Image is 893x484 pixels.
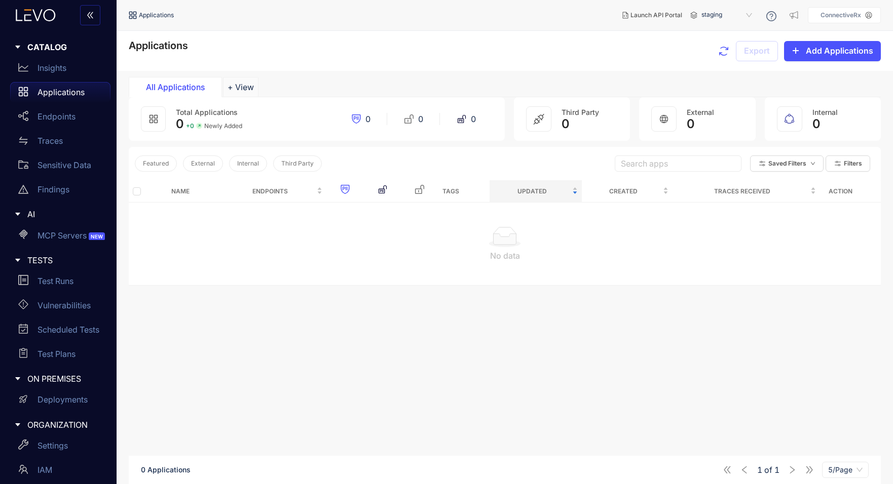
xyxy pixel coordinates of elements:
span: staging [701,7,754,23]
span: AI [27,210,102,219]
span: Internal [237,160,259,167]
span: Internal [812,108,838,116]
button: plusAdd Applications [784,41,881,61]
span: NEW [89,232,105,240]
a: Sensitive Data [10,155,110,179]
span: 0 [365,114,370,124]
a: MCP ServersNEW [10,225,110,250]
span: caret-right [14,375,21,382]
span: Total Applications [176,108,238,116]
span: Filters [844,160,862,167]
button: Add tab [223,77,258,97]
span: 0 [176,116,184,131]
span: 0 [687,117,695,131]
span: Endpoints [226,186,315,197]
a: Test Plans [10,344,110,368]
p: Insights [38,63,66,72]
span: CATALOG [27,43,102,52]
span: caret-right [14,211,21,218]
span: 1 [757,465,762,474]
span: plus [792,47,800,56]
span: 0 Applications [141,465,191,474]
span: 0 [812,117,821,131]
th: Tags [438,180,489,203]
span: TESTS [27,256,102,265]
span: Saved Filters [768,160,806,167]
span: + 0 [186,123,194,130]
a: Test Runs [10,271,110,295]
span: double-left [86,11,94,20]
a: Vulnerabilities [10,295,110,319]
span: External [687,108,714,116]
p: IAM [38,465,52,474]
div: TESTS [6,250,110,271]
a: Deployments [10,390,110,414]
span: Add Applications [806,46,873,55]
span: Launch API Portal [630,12,682,19]
span: 0 [562,117,570,131]
button: Internal [229,155,267,172]
p: Test Plans [38,349,76,358]
span: Newly Added [204,123,242,130]
a: Findings [10,179,110,204]
span: down [810,161,815,167]
a: Scheduled Tests [10,319,110,344]
span: Created [586,186,660,197]
span: warning [18,184,28,194]
p: Endpoints [38,112,76,121]
span: caret-right [14,421,21,428]
button: External [183,155,223,172]
span: Updated [494,186,571,197]
div: ORGANIZATION [6,414,110,435]
span: caret-right [14,257,21,264]
div: All Applications [137,83,213,92]
div: No data [137,251,873,260]
button: Export [736,41,778,61]
p: Settings [38,441,68,450]
button: Saved Filtersdown [750,155,824,172]
a: Endpoints [10,106,110,131]
th: Traces Received [673,180,820,203]
th: Name [167,180,221,203]
p: Scheduled Tests [38,325,99,334]
button: Third Party [273,155,322,172]
p: Applications [38,88,85,97]
span: Applications [139,12,174,19]
p: Findings [38,185,69,194]
span: of [757,465,779,474]
th: Endpoints [221,180,326,203]
button: Featured [135,155,177,172]
div: CATALOG [6,36,110,58]
span: ON PREMISES [27,374,102,383]
p: Sensitive Data [38,160,91,170]
a: IAM [10,460,110,484]
span: 0 [418,114,423,124]
span: 5/Page [828,462,863,477]
th: Created [582,180,672,203]
span: 0 [471,114,476,124]
a: Insights [10,58,110,82]
span: team [18,464,28,474]
span: ORGANIZATION [27,420,102,429]
span: Featured [143,160,169,167]
div: ON PREMISES [6,368,110,389]
p: Test Runs [38,276,73,286]
p: ConnectiveRx [821,12,861,19]
span: caret-right [14,44,21,51]
span: Third Party [281,160,314,167]
button: Launch API Portal [614,7,690,23]
a: Applications [10,82,110,106]
span: swap [18,136,28,146]
span: Third Party [562,108,599,116]
p: Vulnerabilities [38,301,91,310]
span: Traces Received [677,186,808,197]
p: MCP Servers [38,231,107,240]
a: Settings [10,435,110,460]
span: Applications [129,39,188,52]
button: double-left [80,5,100,25]
a: Traces [10,131,110,155]
div: AI [6,204,110,225]
p: Traces [38,136,63,145]
p: Deployments [38,395,88,404]
span: External [191,160,215,167]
